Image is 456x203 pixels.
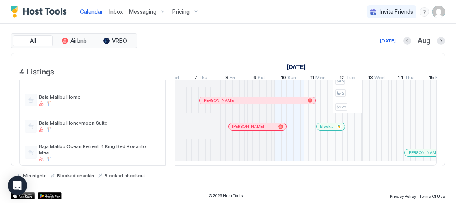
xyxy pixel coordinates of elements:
[23,173,47,178] span: Min nights
[403,37,411,45] button: Previous month
[151,121,161,131] button: More options
[11,6,70,18] a: Host Tools Logo
[258,74,265,83] span: Sat
[342,91,344,96] span: 2
[11,192,35,199] a: App Store
[203,98,235,103] span: [PERSON_NAME]
[172,8,190,15] span: Pricing
[151,95,161,105] button: More options
[437,37,445,45] button: Next month
[390,194,416,199] span: Privacy Policy
[419,194,445,199] span: Terms Of Use
[374,74,385,83] span: Wed
[151,95,161,105] div: menu
[80,8,103,15] span: Calendar
[380,37,396,44] div: [DATE]
[151,148,161,157] button: More options
[39,120,148,126] span: Baja Malibu Honeymoon Suite
[366,73,387,84] a: August 13, 2025
[151,121,161,131] div: menu
[230,74,235,83] span: Fri
[338,73,357,84] a: August 12, 2025
[308,73,328,84] a: August 11, 2025
[380,8,413,15] span: Invite Friends
[70,37,87,44] span: Airbnb
[109,8,123,16] a: Inbox
[192,73,209,84] a: August 7, 2025
[13,35,53,46] button: All
[419,192,445,200] a: Terms Of Use
[420,7,429,17] div: menu
[390,192,416,200] a: Privacy Policy
[198,74,207,83] span: Thu
[253,74,256,83] span: 9
[129,8,156,15] span: Messaging
[54,35,94,46] button: Airbnb
[315,74,326,83] span: Mon
[396,73,416,84] a: August 14, 2025
[336,78,344,83] span: $46
[30,37,36,44] span: All
[57,173,94,178] span: Blocked checkin
[11,33,137,48] div: tab-group
[427,73,443,84] a: August 15, 2025
[336,104,346,110] span: $225
[232,124,264,129] span: [PERSON_NAME]
[38,192,62,199] a: Google Play Store
[429,74,434,83] span: 15
[19,65,54,77] span: 4 Listings
[8,176,27,195] div: Open Intercom Messenger
[95,35,135,46] button: VRBO
[112,37,127,44] span: VRBO
[39,94,148,100] span: Baja Malibu Home
[279,73,298,84] a: August 10, 2025
[287,74,296,83] span: Sun
[285,61,308,73] a: August 1, 2025
[379,36,397,46] button: [DATE]
[109,8,123,15] span: Inbox
[80,8,103,16] a: Calendar
[223,73,237,84] a: August 8, 2025
[310,74,314,83] span: 11
[398,74,403,83] span: 14
[368,74,373,83] span: 13
[408,150,440,155] span: [PERSON_NAME]
[151,148,161,157] div: menu
[251,73,267,84] a: August 9, 2025
[340,74,345,83] span: 12
[418,36,431,46] span: Aug
[209,193,243,198] span: © 2025 Host Tools
[225,74,228,83] span: 8
[281,74,286,83] span: 10
[104,173,145,178] span: Blocked checkout
[435,74,441,83] span: Fri
[432,6,445,18] div: User profile
[346,74,355,83] span: Tue
[194,74,197,83] span: 7
[320,124,334,129] span: block cleaning
[39,143,148,155] span: Baja Malibu Ocean Retreat 4 King Bed Rosarito Mexi
[405,74,414,83] span: Thu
